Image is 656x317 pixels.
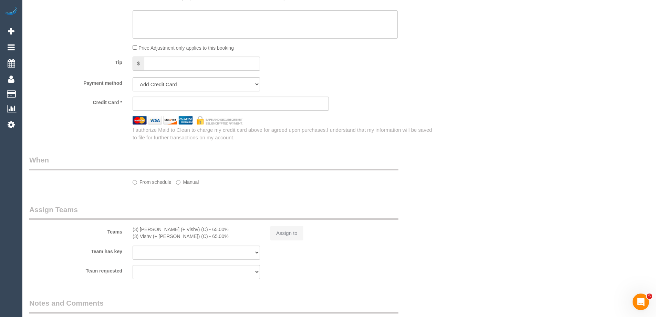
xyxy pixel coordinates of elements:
div: I authorize Maid to Clean to charge my credit card above for agreed upon purchases. [127,126,437,141]
legend: Assign Teams [29,205,398,220]
div: (3) [PERSON_NAME] (+ Vishv) (C) - 65.00% [133,226,260,233]
label: Credit Card * [24,97,127,106]
span: I understand that my information will be saved to file for further transactions on my account. [133,127,432,140]
label: Tip [24,57,127,66]
iframe: Intercom live chat [633,294,649,310]
legend: Notes and Comments [29,298,398,314]
div: (3) Vishv (+ [PERSON_NAME]) (C) - 65.00% [133,233,260,240]
span: 5 [647,294,652,299]
iframe: Secure card payment input frame [138,100,323,107]
input: From schedule [133,180,137,185]
input: Manual [176,180,180,185]
label: Team requested [24,265,127,274]
legend: When [29,155,398,170]
label: Team has key [24,246,127,255]
img: credit cards [127,116,248,125]
label: From schedule [133,176,171,186]
img: Automaid Logo [4,7,18,17]
label: Manual [176,176,199,186]
span: Price Adjustment only applies to this booking [138,45,234,51]
label: Payment method [24,77,127,87]
span: $ [133,57,144,71]
label: Teams [24,226,127,235]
